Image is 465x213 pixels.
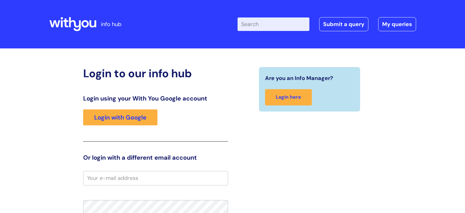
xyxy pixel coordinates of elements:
[83,154,228,161] h3: Or login with a different email account
[378,17,416,31] a: My queries
[83,67,228,80] h2: Login to our info hub
[319,17,368,31] a: Submit a query
[83,171,228,185] input: Your e-mail address
[265,73,333,83] span: Are you an Info Manager?
[238,17,309,31] input: Search
[83,95,228,102] h3: Login using your With You Google account
[265,89,312,105] a: Login here
[83,109,157,125] a: Login with Google
[101,19,121,29] p: info hub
